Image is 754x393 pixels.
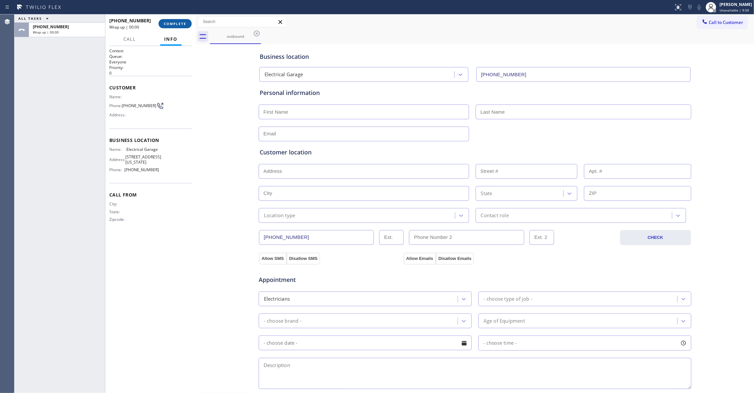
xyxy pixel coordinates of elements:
span: Unavailable | 9:50 [720,8,749,12]
span: Call [123,36,136,42]
input: First Name [259,104,469,119]
input: ZIP [584,186,691,201]
input: Search [198,16,286,27]
div: - choose brand - [264,317,302,325]
span: Zipcode: [109,217,126,222]
span: State: [109,209,126,214]
input: Street # [476,164,578,179]
input: - choose date - [259,335,472,350]
p: Everyone [109,59,192,65]
span: Address: [109,112,126,117]
div: Personal information [260,88,690,97]
button: CHECK [620,230,691,245]
div: Age of Equipment [484,317,525,325]
span: Wrap up | 00:00 [33,30,59,35]
input: Phone Number [476,67,691,82]
span: ALL TASKS [18,16,42,21]
span: Call to Customer [709,19,743,25]
input: Ext. [379,230,404,245]
span: Business location [109,137,192,143]
button: Call to Customer [697,16,747,29]
h2: Queue: [109,54,192,59]
span: Info [164,36,178,42]
span: [PHONE_NUMBER] [124,167,159,172]
span: Call From [109,192,192,198]
input: Address [259,164,469,179]
button: Disallow SMS [287,253,320,265]
input: Phone Number [259,230,374,245]
span: [STREET_ADDRESS][US_STATE] [125,154,161,165]
div: Customer location [260,148,690,157]
input: Phone Number 2 [409,230,524,245]
div: Location type [264,212,295,219]
div: Electrical Garage [265,71,303,79]
input: Last Name [476,104,691,119]
input: City [259,186,469,201]
span: Customer [109,84,192,91]
span: Phone: [109,103,122,108]
div: Business location [260,52,690,61]
div: - choose type of job - [484,295,532,303]
span: - choose time - [484,340,517,346]
span: Appointment [259,275,402,284]
span: Name: [109,94,126,99]
p: 0 [109,70,192,76]
span: Name: [109,147,126,152]
div: outbound [211,34,260,39]
button: ALL TASKS [14,14,55,22]
span: Wrap up | 00:00 [109,24,139,30]
span: COMPLETE [164,21,186,26]
h2: Priority: [109,65,192,70]
div: Electricians [264,295,290,303]
div: State [481,190,492,197]
div: [PERSON_NAME] [720,2,752,7]
span: City: [109,201,126,206]
button: Allow Emails [403,253,436,265]
button: Disallow Emails [436,253,474,265]
span: Phone: [109,167,124,172]
input: Ext. 2 [529,230,554,245]
button: Info [160,33,182,46]
input: Apt. # [584,164,691,179]
button: Call [119,33,140,46]
button: Mute [695,3,704,12]
input: Email [259,127,469,141]
button: Allow SMS [259,253,287,265]
span: [PHONE_NUMBER] [122,103,156,108]
span: [PHONE_NUMBER] [109,17,151,24]
h1: Context [109,48,192,54]
button: COMPLETE [159,19,192,28]
span: [PHONE_NUMBER] [33,24,69,30]
span: Electrical Garage [126,147,159,152]
span: Address: [109,157,125,162]
div: Contact role [481,212,509,219]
